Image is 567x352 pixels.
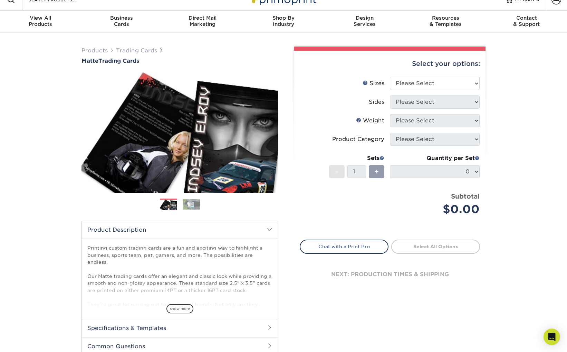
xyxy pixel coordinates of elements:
[166,304,193,313] span: show more
[374,167,379,177] span: +
[116,47,157,54] a: Trading Cards
[395,201,480,218] div: $0.00
[81,58,278,64] a: MatteTrading Cards
[81,65,278,201] img: Matte 01
[363,79,384,88] div: Sizes
[162,15,243,21] span: Direct Mail
[356,117,384,125] div: Weight
[486,15,567,21] span: Contact
[405,11,486,33] a: Resources& Templates
[324,15,405,27] div: Services
[329,154,384,162] div: Sets
[81,15,162,27] div: Cards
[81,58,278,64] h1: Trading Cards
[162,11,243,33] a: Direct MailMarketing
[81,47,108,54] a: Products
[82,221,278,239] h2: Product Description
[486,11,567,33] a: Contact& Support
[81,11,162,33] a: BusinessCards
[87,244,272,336] p: Printing custom trading cards are a fun and exciting way to highlight a business, sports team, pe...
[451,192,480,200] strong: Subtotal
[81,15,162,21] span: Business
[390,154,480,162] div: Quantity per Set
[324,15,405,21] span: Design
[243,15,324,27] div: Industry
[183,199,200,210] img: Trading Cards 02
[391,240,480,253] a: Select All Options
[405,15,486,27] div: & Templates
[335,167,338,177] span: -
[243,11,324,33] a: Shop ByIndustry
[300,254,480,295] div: next: production times & shipping
[332,135,384,143] div: Product Category
[486,15,567,27] div: & Support
[162,15,243,27] div: Marketing
[81,58,98,64] span: Matte
[369,98,384,106] div: Sides
[544,329,560,345] div: Open Intercom Messenger
[300,240,388,253] a: Chat with a Print Pro
[324,11,405,33] a: DesignServices
[405,15,486,21] span: Resources
[300,51,480,77] div: Select your options:
[82,319,278,337] h2: Specifications & Templates
[243,15,324,21] span: Shop By
[160,199,177,211] img: Trading Cards 01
